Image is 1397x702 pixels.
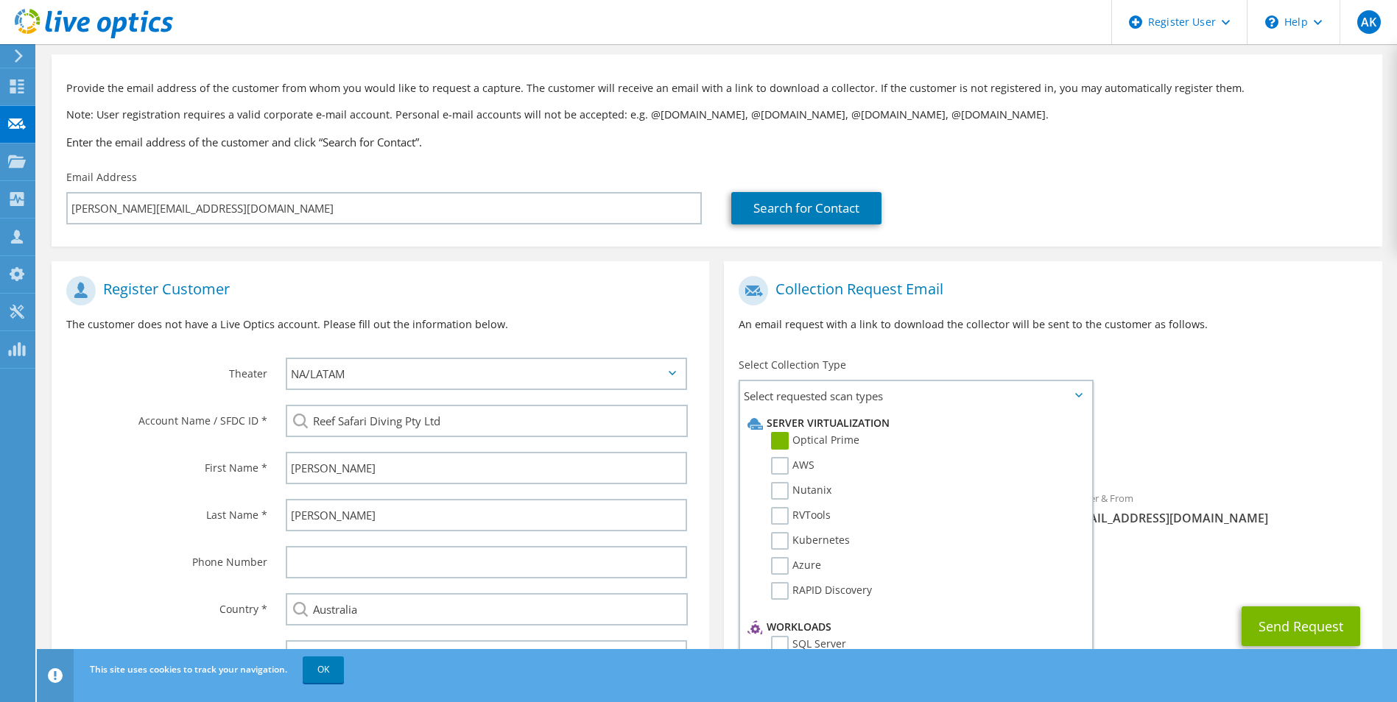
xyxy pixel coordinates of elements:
[771,507,831,525] label: RVTools
[66,640,267,664] label: Preferred Email Language
[771,557,821,575] label: Azure
[1265,15,1278,29] svg: \n
[739,276,1359,305] h1: Collection Request Email
[66,170,137,185] label: Email Address
[90,663,287,676] span: This site uses cookies to track your navigation.
[724,416,1382,475] div: Requested Collections
[724,541,1382,592] div: CC & Reply To
[724,483,1053,533] div: To
[771,432,859,450] label: Optical Prime
[739,358,846,372] label: Select Collection Type
[303,656,344,683] a: OK
[1053,483,1382,533] div: Sender & From
[66,107,1368,123] p: Note: User registration requires a valid corporate e-mail account. Personal e-mail accounts will ...
[771,582,872,600] label: RAPID Discovery
[771,482,831,500] label: Nutanix
[66,452,267,475] label: First Name *
[1357,10,1381,34] span: AK
[66,276,687,305] h1: Register Customer
[744,414,1083,432] li: Server Virtualization
[771,457,814,475] label: AWS
[739,316,1367,333] p: An email request with a link to download the collector will be sent to the customer as follows.
[66,134,1368,150] h3: Enter the email address of the customer and click “Search for Contact”.
[1242,606,1360,646] button: Send Request
[1068,510,1368,526] span: [EMAIL_ADDRESS][DOMAIN_NAME]
[66,358,267,381] label: Theater
[66,546,267,570] label: Phone Number
[731,192,882,224] a: Search for Contact
[66,593,267,617] label: Country *
[771,636,846,653] label: SQL Server
[66,316,694,333] p: The customer does not have a Live Optics account. Please fill out the information below.
[740,381,1091,411] span: Select requested scan types
[66,405,267,428] label: Account Name / SFDC ID *
[66,80,1368,96] p: Provide the email address of the customer from whom you would like to request a capture. The cust...
[771,532,850,550] label: Kubernetes
[66,499,267,522] label: Last Name *
[744,618,1083,636] li: Workloads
